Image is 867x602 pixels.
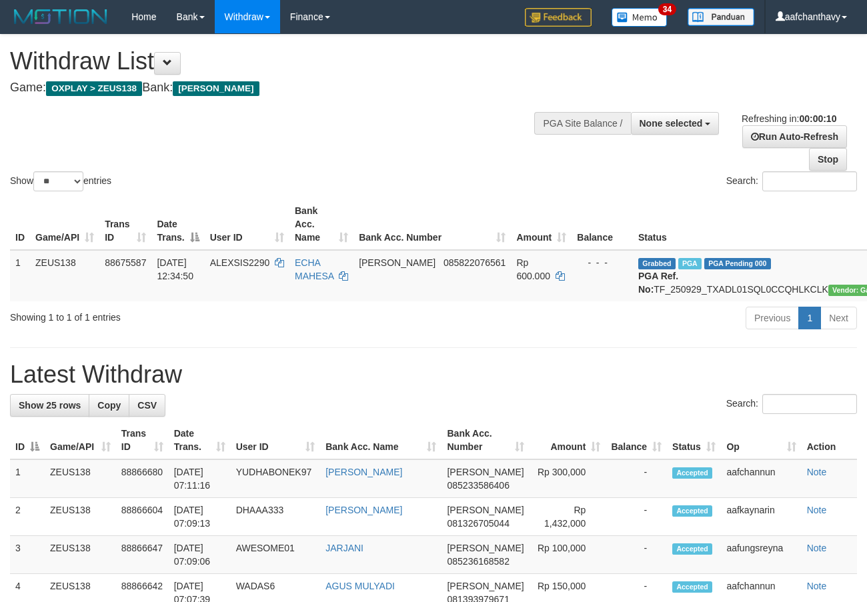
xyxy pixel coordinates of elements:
span: [DATE] 12:34:50 [157,257,193,281]
th: User ID: activate to sort column ascending [205,199,289,250]
th: Trans ID: activate to sort column ascending [116,421,169,459]
a: 1 [798,307,821,329]
a: Note [807,581,827,591]
span: Copy [97,400,121,411]
th: Trans ID: activate to sort column ascending [99,199,151,250]
span: [PERSON_NAME] [447,581,524,591]
span: Copy 081326705044 to clipboard [447,518,509,529]
span: ALEXSIS2290 [210,257,270,268]
td: [DATE] 07:09:06 [169,536,231,574]
td: [DATE] 07:11:16 [169,459,231,498]
span: Refreshing in: [742,113,836,124]
span: Accepted [672,467,712,479]
td: YUDHABONEK97 [231,459,321,498]
span: 34 [658,3,676,15]
a: Note [807,543,827,553]
a: Show 25 rows [10,394,89,417]
td: aafungsreyna [721,536,801,574]
a: Previous [746,307,799,329]
button: None selected [631,112,720,135]
td: ZEUS138 [45,536,116,574]
span: None selected [640,118,703,129]
a: [PERSON_NAME] [325,505,402,515]
img: panduan.png [688,8,754,26]
span: 88675587 [105,257,146,268]
span: Rp 600.000 [516,257,550,281]
span: [PERSON_NAME] [447,505,524,515]
td: Rp 300,000 [530,459,606,498]
span: Copy 085236168582 to clipboard [447,556,509,567]
input: Search: [762,394,857,414]
th: Amount: activate to sort column ascending [511,199,572,250]
div: PGA Site Balance / [534,112,630,135]
td: aafkaynarin [721,498,801,536]
th: Game/API: activate to sort column ascending [45,421,116,459]
th: Status: activate to sort column ascending [667,421,721,459]
th: User ID: activate to sort column ascending [231,421,321,459]
td: DHAAA333 [231,498,321,536]
span: [PERSON_NAME] [447,543,524,553]
a: AGUS MULYADI [325,581,395,591]
span: PGA Pending [704,258,771,269]
b: PGA Ref. No: [638,271,678,295]
img: MOTION_logo.png [10,7,111,27]
td: 2 [10,498,45,536]
label: Search: [726,394,857,414]
span: OXPLAY > ZEUS138 [46,81,142,96]
span: Accepted [672,543,712,555]
a: JARJANI [325,543,363,553]
td: - [606,459,667,498]
a: Note [807,505,827,515]
select: Showentries [33,171,83,191]
span: [PERSON_NAME] [447,467,524,477]
th: Game/API: activate to sort column ascending [30,199,99,250]
a: Note [807,467,827,477]
span: Marked by aafpengsreynich [678,258,702,269]
span: Copy 085822076561 to clipboard [444,257,506,268]
a: Run Auto-Refresh [742,125,847,148]
a: CSV [129,394,165,417]
a: Copy [89,394,129,417]
td: ZEUS138 [45,498,116,536]
th: Date Trans.: activate to sort column descending [151,199,204,250]
th: Amount: activate to sort column ascending [530,421,606,459]
span: [PERSON_NAME] [359,257,436,268]
span: CSV [137,400,157,411]
td: 1 [10,459,45,498]
td: 1 [10,250,30,301]
strong: 00:00:10 [799,113,836,124]
input: Search: [762,171,857,191]
td: - [606,498,667,536]
th: Bank Acc. Name: activate to sort column ascending [320,421,442,459]
th: Bank Acc. Name: activate to sort column ascending [289,199,353,250]
span: Grabbed [638,258,676,269]
a: Next [820,307,857,329]
a: Stop [809,148,847,171]
th: Bank Acc. Number: activate to sort column ascending [442,421,529,459]
label: Search: [726,171,857,191]
span: Copy 085233586406 to clipboard [447,480,509,491]
th: Action [802,421,857,459]
label: Show entries [10,171,111,191]
td: Rp 100,000 [530,536,606,574]
td: ZEUS138 [45,459,116,498]
span: Show 25 rows [19,400,81,411]
th: Balance [572,199,633,250]
td: ZEUS138 [30,250,99,301]
a: [PERSON_NAME] [325,467,402,477]
img: Button%20Memo.svg [612,8,668,27]
img: Feedback.jpg [525,8,592,27]
td: 88866647 [116,536,169,574]
td: [DATE] 07:09:13 [169,498,231,536]
span: Accepted [672,581,712,593]
span: [PERSON_NAME] [173,81,259,96]
h4: Game: Bank: [10,81,565,95]
span: Accepted [672,505,712,517]
th: ID [10,199,30,250]
th: Date Trans.: activate to sort column ascending [169,421,231,459]
td: 88866604 [116,498,169,536]
td: aafchannun [721,459,801,498]
th: Op: activate to sort column ascending [721,421,801,459]
th: Balance: activate to sort column ascending [606,421,667,459]
td: 88866680 [116,459,169,498]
